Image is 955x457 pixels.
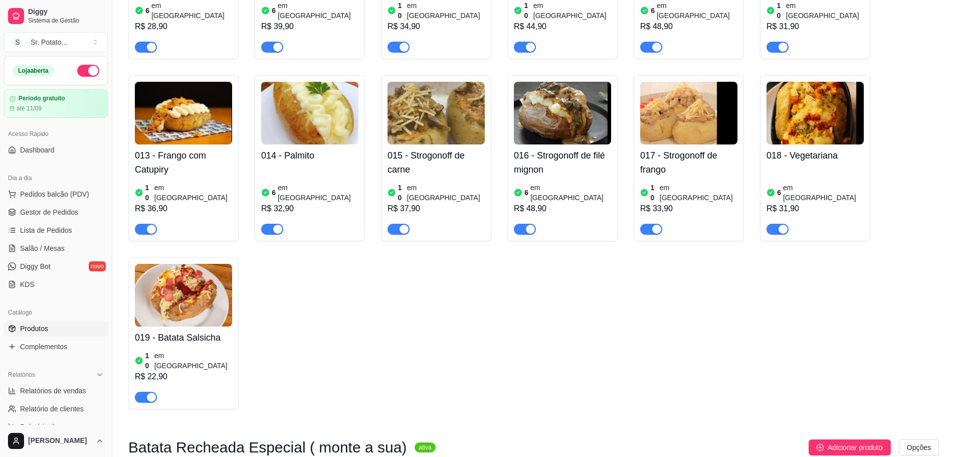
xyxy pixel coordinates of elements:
[398,183,405,203] article: 10
[4,321,108,337] a: Produtos
[20,324,48,334] span: Produtos
[20,386,86,396] span: Relatórios de vendas
[398,1,405,21] article: 10
[514,21,611,33] div: R$ 44,90
[135,331,232,345] h4: 019 - Batata Salsicha
[20,243,65,253] span: Salão / Mesas
[278,183,358,203] article: em [GEOGRAPHIC_DATA]
[4,142,108,158] a: Dashboard
[20,145,55,155] span: Dashboard
[4,401,108,417] a: Relatório de clientes
[4,276,108,292] a: KDS
[151,1,232,21] article: em [GEOGRAPHIC_DATA]
[4,126,108,142] div: Acesso Rápido
[28,8,104,17] span: Diggy
[651,183,658,203] article: 10
[4,339,108,355] a: Complementos
[20,422,81,432] span: Relatório de mesas
[20,279,35,289] span: KDS
[145,351,152,371] article: 10
[514,82,611,144] img: product-image
[907,442,931,453] span: Opções
[28,436,92,445] span: [PERSON_NAME]
[4,240,108,256] a: Salão / Mesas
[4,204,108,220] a: Gestor de Pedidos
[388,82,485,144] img: product-image
[388,148,485,177] h4: 015 - Strogonoff de carne
[135,21,232,33] div: R$ 28,90
[4,383,108,399] a: Relatórios de vendas
[135,264,232,327] img: product-image
[514,148,611,177] h4: 016 - Strogonoff de filé mignon
[8,371,35,379] span: Relatórios
[767,203,864,215] div: R$ 31,90
[278,1,358,21] article: em [GEOGRAPHIC_DATA]
[20,189,89,199] span: Pedidos balcão (PDV)
[4,89,108,118] a: Período gratuitoaté 11/09
[20,404,84,414] span: Relatório de clientes
[388,203,485,215] div: R$ 37,90
[533,1,611,21] article: em [GEOGRAPHIC_DATA]
[530,183,611,203] article: em [GEOGRAPHIC_DATA]
[4,170,108,186] div: Dia a dia
[4,258,108,274] a: Diggy Botnovo
[128,441,407,453] h3: Batata Recheada Especial ( monte a sua)
[767,148,864,163] h4: 018 - Vegetariana
[4,429,108,453] button: [PERSON_NAME]
[261,21,358,33] div: R$ 39,90
[388,21,485,33] div: R$ 34,90
[31,37,67,47] div: Sr. Potato ...
[20,261,51,271] span: Diggy Bot
[261,148,358,163] h4: 014 - Palmito
[899,439,939,455] button: Opções
[407,183,485,203] article: em [GEOGRAPHIC_DATA]
[19,95,65,102] article: Período gratuito
[135,82,232,144] img: product-image
[777,1,784,21] article: 10
[135,203,232,215] div: R$ 36,90
[415,442,435,452] sup: ativa
[20,342,67,352] span: Complementos
[272,6,276,16] article: 6
[135,371,232,383] div: R$ 22,90
[783,183,864,203] article: em [GEOGRAPHIC_DATA]
[145,183,152,203] article: 10
[20,207,78,217] span: Gestor de Pedidos
[777,188,781,198] article: 6
[4,419,108,435] a: Relatório de mesas
[154,183,232,203] article: em [GEOGRAPHIC_DATA]
[154,351,232,371] article: em [GEOGRAPHIC_DATA]
[145,6,149,16] article: 6
[4,304,108,321] div: Catálogo
[660,183,737,203] article: em [GEOGRAPHIC_DATA]
[4,222,108,238] a: Lista de Pedidos
[272,188,276,198] article: 6
[640,148,737,177] h4: 017 - Strogonoff de frango
[640,21,737,33] div: R$ 48,90
[77,65,99,77] button: Alterar Status
[524,1,531,21] article: 10
[4,32,108,52] button: Select a team
[13,37,23,47] span: S
[767,82,864,144] img: product-image
[261,203,358,215] div: R$ 32,90
[651,6,655,16] article: 6
[4,186,108,202] button: Pedidos balcão (PDV)
[809,439,891,455] button: Adicionar produto
[524,188,528,198] article: 6
[767,21,864,33] div: R$ 31,90
[657,1,737,21] article: em [GEOGRAPHIC_DATA]
[640,82,737,144] img: product-image
[135,148,232,177] h4: 013 - Frango com Catupiry
[407,1,485,21] article: em [GEOGRAPHIC_DATA]
[17,104,42,112] article: até 11/09
[4,4,108,28] a: DiggySistema de Gestão
[828,442,883,453] span: Adicionar produto
[13,65,54,76] div: Loja aberta
[20,225,72,235] span: Lista de Pedidos
[514,203,611,215] div: R$ 48,90
[261,82,358,144] img: product-image
[640,203,737,215] div: R$ 33,90
[817,444,824,451] span: plus-circle
[28,17,104,25] span: Sistema de Gestão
